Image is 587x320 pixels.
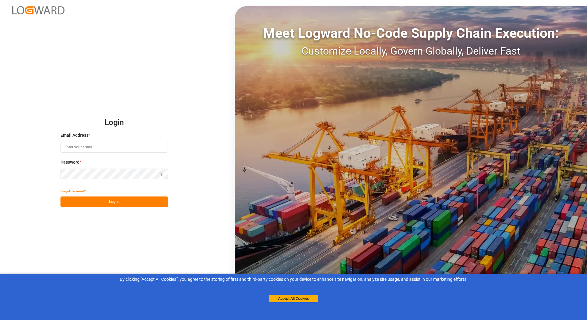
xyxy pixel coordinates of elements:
h2: Login [60,113,168,132]
div: Customize Locally, Govern Globally, Deliver Fast [235,43,587,59]
div: Meet Logward No-Code Supply Chain Execution: [235,23,587,43]
span: Password [60,159,80,166]
button: Accept All Cookies [269,295,318,302]
button: Log In [60,196,168,207]
img: Logward_new_orange.png [12,6,64,14]
input: Enter your email [60,142,168,153]
span: Email Address [60,132,88,139]
button: Forgot Password? [60,186,86,196]
div: By clicking "Accept All Cookies”, you agree to the storing of first and third-party cookies on yo... [4,276,583,283]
